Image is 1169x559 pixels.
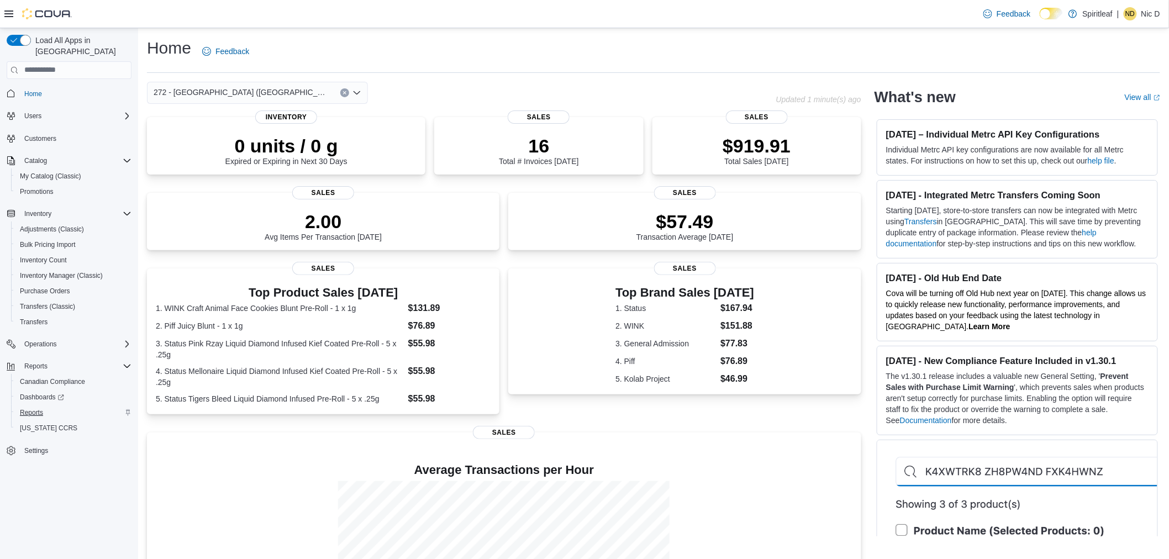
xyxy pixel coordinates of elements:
[156,286,491,299] h3: Top Product Sales [DATE]
[15,375,89,388] a: Canadian Compliance
[24,209,51,218] span: Inventory
[615,356,716,367] dt: 4. Piff
[255,110,317,124] span: Inventory
[1141,7,1160,20] p: Nic D
[636,210,734,233] p: $57.49
[20,444,52,457] a: Settings
[20,393,64,402] span: Dashboards
[15,223,131,236] span: Adjustments (Classic)
[11,252,136,268] button: Inventory Count
[11,184,136,199] button: Promotions
[408,365,491,378] dd: $55.98
[1117,7,1119,20] p: |
[15,406,48,419] a: Reports
[886,371,1149,426] p: The v1.30.1 release includes a valuable new General Setting, ' ', which prevents sales when produ...
[636,210,734,241] div: Transaction Average [DATE]
[7,81,131,488] nav: Complex example
[904,217,937,226] a: Transfers
[15,315,131,329] span: Transfers
[20,172,81,181] span: My Catalog (Classic)
[15,170,131,183] span: My Catalog (Classic)
[20,132,61,145] a: Customers
[615,373,716,384] dt: 5. Kolab Project
[654,186,716,199] span: Sales
[24,134,56,143] span: Customers
[24,362,48,371] span: Reports
[20,187,54,196] span: Promotions
[720,302,754,315] dd: $167.94
[11,405,136,420] button: Reports
[20,256,67,265] span: Inventory Count
[1083,7,1113,20] p: Spiritleaf
[15,254,71,267] a: Inventory Count
[20,444,131,457] span: Settings
[508,110,570,124] span: Sales
[408,337,491,350] dd: $55.98
[20,154,131,167] span: Catalog
[20,271,103,280] span: Inventory Manager (Classic)
[20,87,131,101] span: Home
[1125,93,1160,102] a: View allExternal link
[15,170,86,183] a: My Catalog (Classic)
[886,129,1149,140] h3: [DATE] – Individual Metrc API Key Configurations
[2,358,136,374] button: Reports
[2,153,136,168] button: Catalog
[886,144,1149,166] p: Individual Metrc API key configurations are now available for all Metrc states. For instructions ...
[20,207,131,220] span: Inventory
[20,87,46,101] a: Home
[2,130,136,146] button: Customers
[20,337,61,351] button: Operations
[265,210,382,241] div: Avg Items Per Transaction [DATE]
[20,109,131,123] span: Users
[723,135,791,166] div: Total Sales [DATE]
[15,284,75,298] a: Purchase Orders
[720,355,754,368] dd: $76.89
[292,186,354,199] span: Sales
[408,392,491,405] dd: $55.98
[11,222,136,237] button: Adjustments (Classic)
[20,225,84,234] span: Adjustments (Classic)
[15,300,80,313] a: Transfers (Classic)
[340,88,349,97] button: Clear input
[15,185,58,198] a: Promotions
[654,262,716,275] span: Sales
[15,421,131,435] span: Washington CCRS
[615,320,716,331] dt: 2. WINK
[11,389,136,405] a: Dashboards
[15,254,131,267] span: Inventory Count
[11,283,136,299] button: Purchase Orders
[156,303,404,314] dt: 1. WINK Craft Animal Face Cookies Blunt Pre-Roll - 1 x 1g
[886,372,1129,392] strong: Prevent Sales with Purchase Limit Warning
[15,269,107,282] a: Inventory Manager (Classic)
[15,238,131,251] span: Bulk Pricing Import
[24,156,47,165] span: Catalog
[15,315,52,329] a: Transfers
[20,337,131,351] span: Operations
[15,375,131,388] span: Canadian Compliance
[499,135,578,157] p: 16
[15,185,131,198] span: Promotions
[11,314,136,330] button: Transfers
[11,420,136,436] button: [US_STATE] CCRS
[156,320,404,331] dt: 2. Piff Juicy Blunt - 1 x 1g
[15,238,80,251] a: Bulk Pricing Import
[2,442,136,458] button: Settings
[156,463,852,477] h4: Average Transactions per Hour
[886,289,1146,331] span: Cova will be turning off Old Hub next year on [DATE]. This change allows us to quickly release ne...
[20,109,46,123] button: Users
[776,95,861,104] p: Updated 1 minute(s) ago
[24,340,57,349] span: Operations
[968,322,1010,331] a: Learn More
[2,206,136,222] button: Inventory
[20,408,43,417] span: Reports
[15,223,88,236] a: Adjustments (Classic)
[225,135,347,157] p: 0 units / 0 g
[875,88,956,106] h2: What's new
[24,446,48,455] span: Settings
[20,154,51,167] button: Catalog
[20,424,77,433] span: [US_STATE] CCRS
[20,360,52,373] button: Reports
[11,299,136,314] button: Transfers (Classic)
[2,108,136,124] button: Users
